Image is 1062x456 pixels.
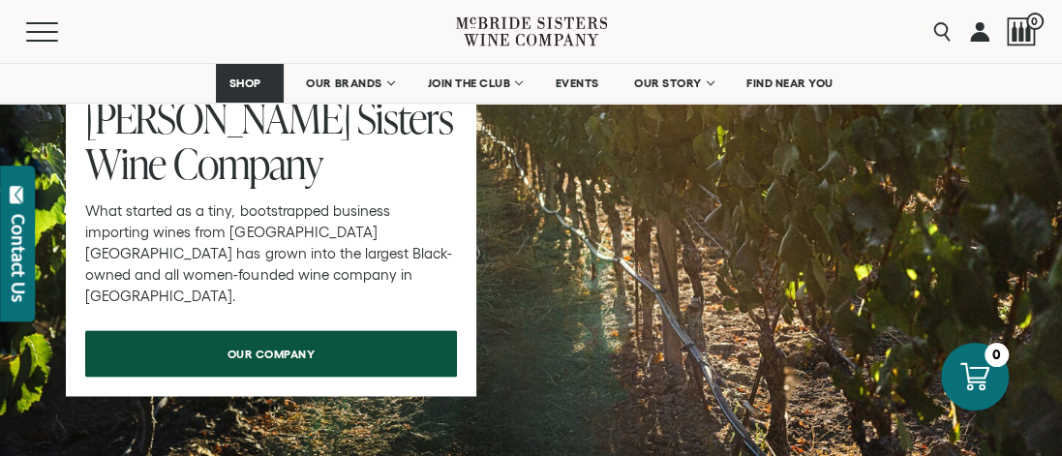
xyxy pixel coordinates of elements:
[734,64,846,103] a: FIND NEAR YOU
[427,76,510,90] span: JOIN THE CLUB
[414,64,533,103] a: JOIN THE CLUB
[543,64,612,103] a: EVENTS
[622,64,725,103] a: OUR STORY
[1026,13,1044,30] span: 0
[357,89,453,146] span: Sisters
[26,22,96,42] button: Mobile Menu Trigger
[746,76,834,90] span: FIND NEAR YOU
[306,76,381,90] span: OUR BRANDS
[293,64,405,103] a: OUR BRANDS
[216,64,284,103] a: SHOP
[634,76,702,90] span: OUR STORY
[556,76,599,90] span: EVENTS
[85,135,166,192] span: Wine
[985,343,1009,367] div: 0
[9,214,28,302] div: Contact Us
[85,200,457,307] p: What started as a tiny, bootstrapped business importing wines from [GEOGRAPHIC_DATA] [GEOGRAPHIC_...
[194,335,349,373] span: our company
[173,135,322,192] span: Company
[85,89,349,146] span: [PERSON_NAME]
[228,76,261,90] span: SHOP
[85,330,457,377] a: our company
